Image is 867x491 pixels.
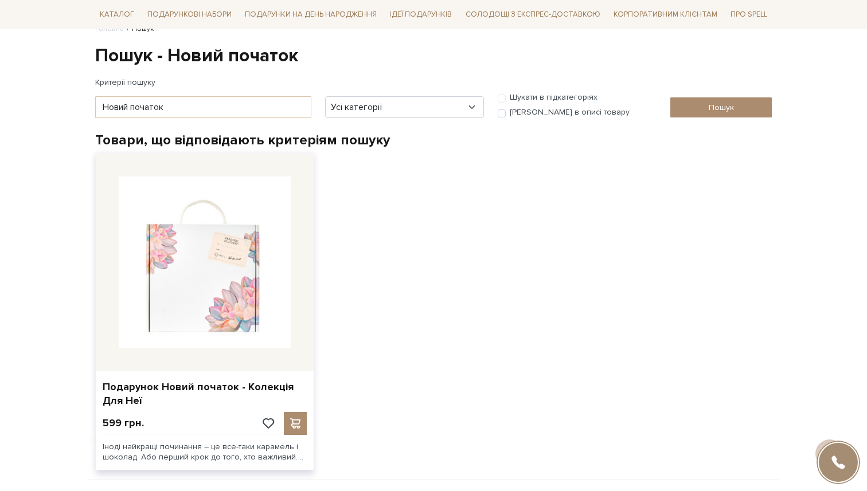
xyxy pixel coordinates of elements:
[498,109,506,117] input: [PERSON_NAME] в описі товару
[461,5,605,24] a: Солодощі з експрес-доставкою
[95,25,124,33] a: Головна
[95,44,772,68] h1: Пошук - Новий початок
[143,6,236,23] span: Подарункові набори
[95,6,139,23] span: Каталог
[726,6,772,23] span: Про Spell
[95,131,772,149] h2: Товари, що відповідають критеріям пошуку
[124,24,154,34] li: Пошук
[609,5,722,24] a: Корпоративним клієнтам
[119,176,291,348] img: Подарунок Новий початок - Колекція Для Неї
[103,380,307,407] a: Подарунок Новий початок - Колекція Для Неї
[510,107,630,117] label: [PERSON_NAME] в описі товару
[96,435,314,469] div: Іноді найкращі починання – це все-таки карамель і шоколад. Або перший крок до того, хто важливий. ..
[240,6,381,23] span: Подарунки на День народження
[670,97,772,117] input: Пошук
[95,96,311,118] input: Ключові слова
[95,72,155,92] label: Критерії пошуку
[510,92,597,103] label: Шукати в підкатегоріях
[103,417,144,430] p: 599 грн.
[385,6,456,23] span: Ідеї подарунків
